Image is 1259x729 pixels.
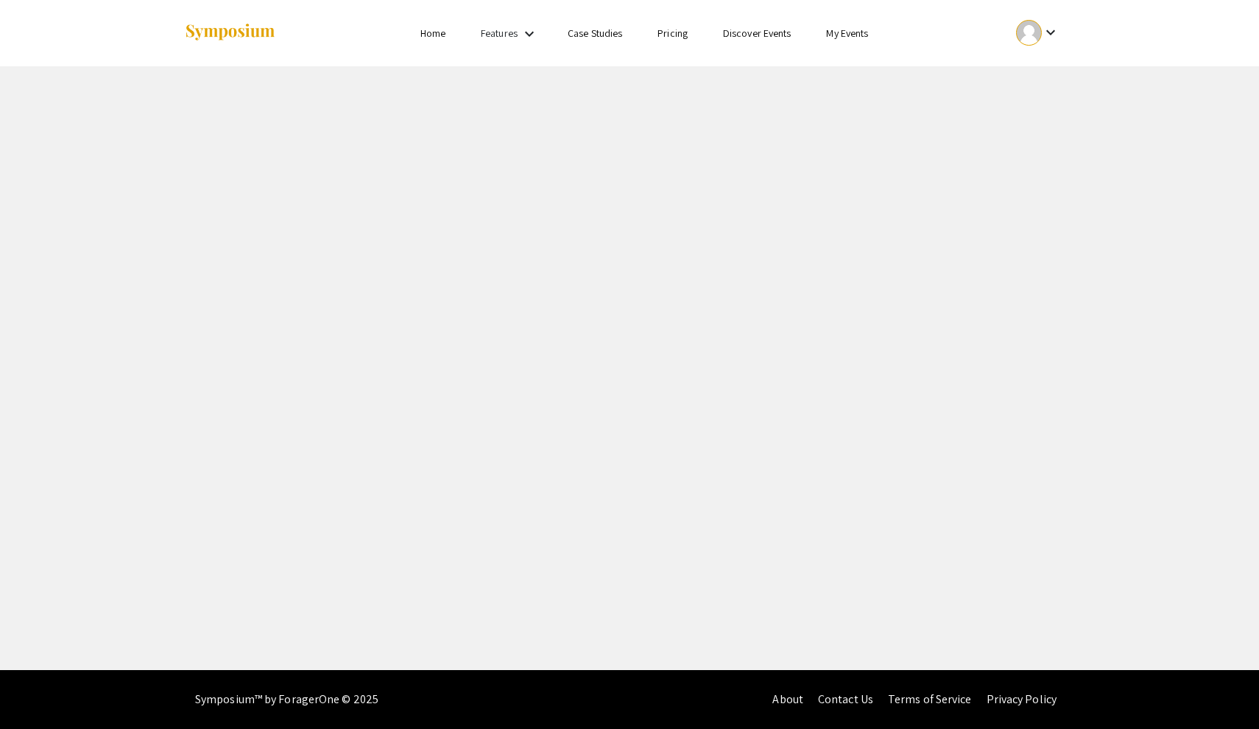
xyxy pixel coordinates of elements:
[987,691,1057,707] a: Privacy Policy
[657,27,688,40] a: Pricing
[1001,16,1075,49] button: Expand account dropdown
[772,691,803,707] a: About
[521,25,538,43] mat-icon: Expand Features list
[481,27,518,40] a: Features
[568,27,622,40] a: Case Studies
[420,27,445,40] a: Home
[723,27,791,40] a: Discover Events
[195,670,378,729] div: Symposium™ by ForagerOne © 2025
[818,691,873,707] a: Contact Us
[184,23,276,43] img: Symposium by ForagerOne
[1042,24,1059,41] mat-icon: Expand account dropdown
[888,691,972,707] a: Terms of Service
[1196,663,1248,718] iframe: Chat
[826,27,868,40] a: My Events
